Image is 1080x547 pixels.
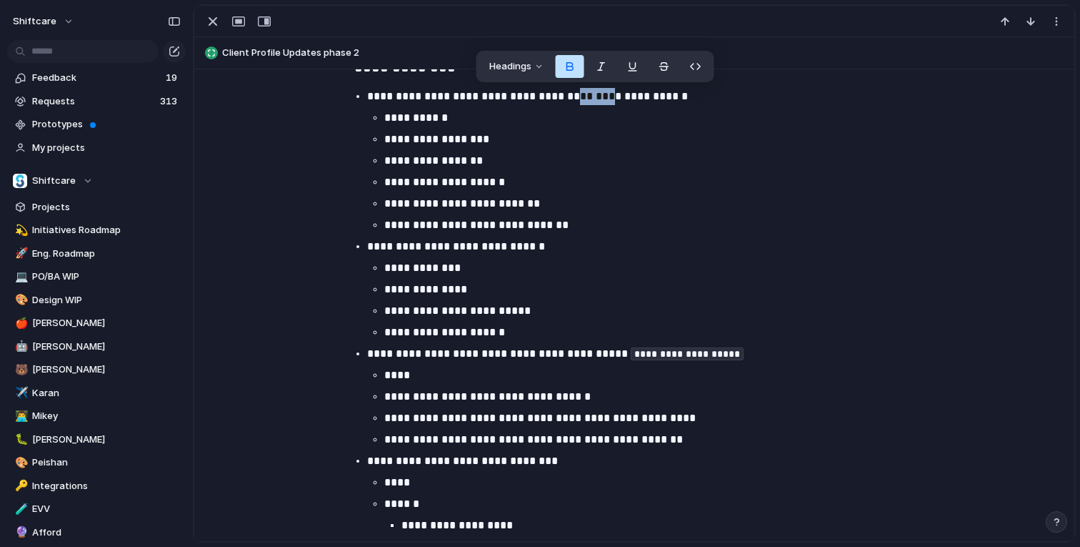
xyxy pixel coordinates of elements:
[7,266,186,287] a: 💻PO/BA WIP
[15,478,25,494] div: 🔑
[7,429,186,450] a: 🐛[PERSON_NAME]
[32,409,181,423] span: Mikey
[7,243,186,265] a: 🚀Eng. Roadmap
[15,222,25,239] div: 💫
[481,55,553,78] button: Headings
[7,197,186,218] a: Projects
[13,293,27,307] button: 🎨
[13,455,27,470] button: 🎨
[15,408,25,425] div: 👨‍💻
[160,94,180,109] span: 313
[13,340,27,354] button: 🤖
[222,46,1068,60] span: Client Profile Updates phase 2
[15,338,25,355] div: 🤖
[13,316,27,330] button: 🍎
[13,479,27,493] button: 🔑
[13,247,27,261] button: 🚀
[15,245,25,262] div: 🚀
[7,359,186,380] a: 🐻[PERSON_NAME]
[32,71,161,85] span: Feedback
[7,137,186,159] a: My projects
[13,363,27,377] button: 🐻
[32,174,76,188] span: Shiftcare
[32,363,181,377] span: [PERSON_NAME]
[6,10,81,33] button: shiftcare
[489,59,531,74] span: Headings
[32,141,181,155] span: My projects
[201,41,1068,64] button: Client Profile Updates phase 2
[7,383,186,404] a: ✈️Karan
[7,114,186,135] a: Prototypes
[32,433,181,447] span: [PERSON_NAME]
[32,247,181,261] span: Eng. Roadmap
[7,91,186,112] a: Requests313
[15,362,25,378] div: 🐻
[7,452,186,473] a: 🎨Peishan
[32,293,181,307] span: Design WIP
[32,200,181,215] span: Projects
[7,312,186,334] a: 🍎[PERSON_NAME]
[32,316,181,330] span: [PERSON_NAME]
[7,336,186,358] a: 🤖[PERSON_NAME]
[32,117,181,132] span: Prototypes
[13,433,27,447] button: 🐛
[13,502,27,516] button: 🧪
[7,290,186,311] a: 🎨Design WIP
[13,14,56,29] span: shiftcare
[7,522,186,543] a: 🔮Afford
[7,405,186,427] a: 👨‍💻Mikey
[15,524,25,541] div: 🔮
[32,340,181,354] span: [PERSON_NAME]
[15,292,25,308] div: 🎨
[7,498,186,520] a: 🧪EVV
[32,223,181,237] span: Initiatives Roadmap
[15,501,25,518] div: 🧪
[13,526,27,540] button: 🔮
[32,526,181,540] span: Afford
[13,409,27,423] button: 👨‍💻
[15,455,25,471] div: 🎨
[32,270,181,284] span: PO/BA WIP
[15,315,25,332] div: 🍎
[13,223,27,237] button: 💫
[32,94,156,109] span: Requests
[7,170,186,192] button: Shiftcare
[15,431,25,448] div: 🐛
[32,502,181,516] span: EVV
[7,67,186,89] a: Feedback19
[32,455,181,470] span: Peishan
[166,71,180,85] span: 19
[15,269,25,285] div: 💻
[13,270,27,284] button: 💻
[7,220,186,241] a: 💫Initiatives Roadmap
[32,386,181,400] span: Karan
[7,475,186,497] a: 🔑Integrations
[13,386,27,400] button: ✈️
[15,385,25,401] div: ✈️
[32,479,181,493] span: Integrations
